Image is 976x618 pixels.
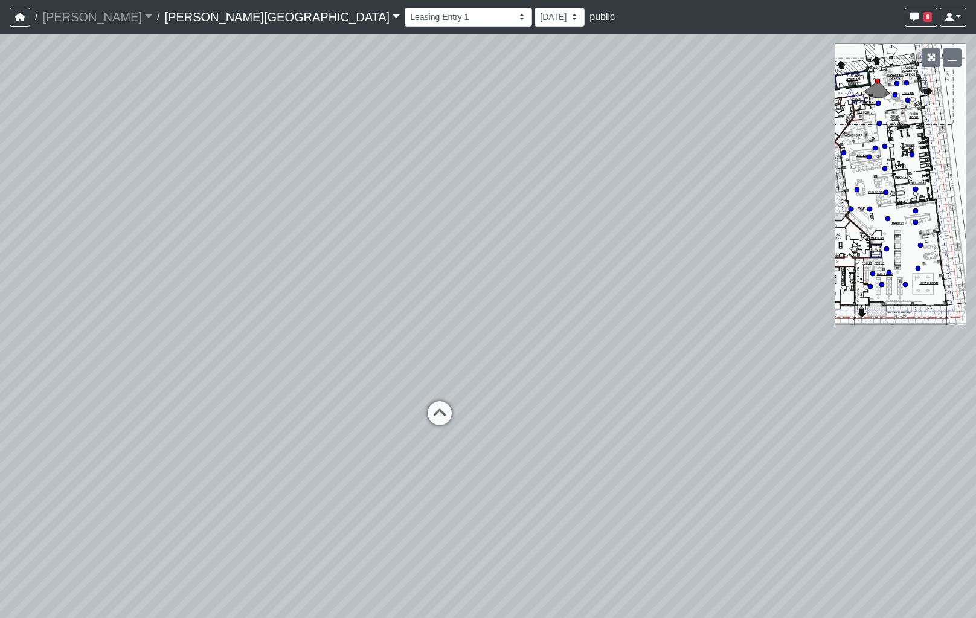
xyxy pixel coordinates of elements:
span: / [30,5,42,29]
span: public [589,11,615,22]
span: / [152,5,164,29]
a: [PERSON_NAME][GEOGRAPHIC_DATA] [164,5,400,29]
button: 9 [905,8,937,27]
span: 9 [923,12,932,22]
a: [PERSON_NAME] [42,5,152,29]
iframe: Ybug feedback widget [9,594,80,618]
